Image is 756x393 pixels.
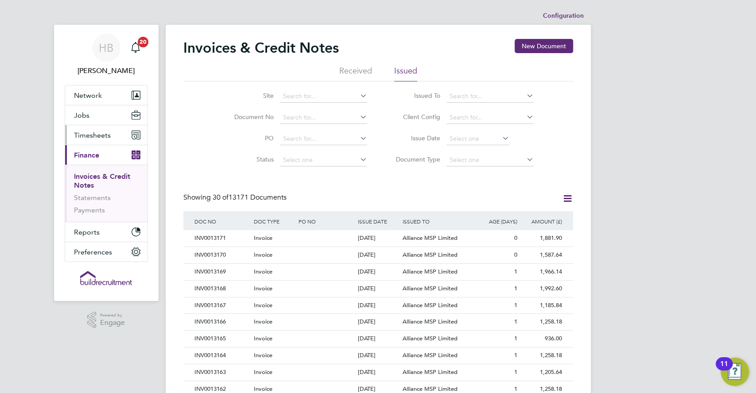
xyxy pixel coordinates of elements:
button: Timesheets [65,125,147,145]
span: Jobs [74,111,89,119]
div: INV0013170 [192,247,252,263]
div: Finance [65,165,147,222]
span: 1 [514,368,517,376]
span: Invoice [254,335,272,342]
div: INV0013166 [192,314,252,330]
div: 1,992.60 [520,281,564,297]
div: INV0013165 [192,331,252,347]
div: [DATE] [356,230,400,247]
span: Hayley Barrance [65,65,148,76]
input: Search for... [280,90,367,103]
span: 0 [514,251,517,258]
div: 1,587.64 [520,247,564,263]
div: INV0013168 [192,281,252,297]
div: DOC NO [192,211,252,231]
span: Invoice [254,318,272,325]
span: Invoice [254,285,272,292]
span: Powered by [100,312,125,319]
button: Preferences [65,242,147,262]
span: Invoice [254,368,272,376]
nav: Main navigation [54,25,159,301]
span: Invoice [254,351,272,359]
a: Statements [74,193,111,202]
span: Reports [74,228,100,236]
span: Alliance MSP Limited [403,351,457,359]
label: Site [223,92,274,100]
div: 11 [720,364,728,375]
input: Search for... [280,112,367,124]
span: 1 [514,351,517,359]
span: 1 [514,268,517,275]
div: 1,966.14 [520,264,564,280]
div: AMOUNT (£) [520,211,564,231]
span: Alliance MSP Limited [403,268,457,275]
div: 1,185.84 [520,297,564,314]
input: Search for... [280,133,367,145]
input: Select one [446,154,534,166]
button: Jobs [65,105,147,125]
li: Issued [394,65,417,81]
span: 20 [138,37,148,47]
label: PO [223,134,274,142]
a: Invoices & Credit Notes [74,172,130,189]
div: INV0013167 [192,297,252,314]
label: Document No [223,113,274,121]
a: HB[PERSON_NAME] [65,34,148,76]
div: [DATE] [356,297,400,314]
input: Select one [446,133,509,145]
span: 1 [514,318,517,325]
div: Showing [183,193,288,202]
li: Configuration [543,7,584,25]
span: Invoice [254,268,272,275]
div: [DATE] [356,364,400,381]
label: Issue Date [389,134,440,142]
span: Engage [100,319,125,327]
div: 1,881.90 [520,230,564,247]
span: Alliance MSP Limited [403,301,457,309]
h2: Invoices & Credit Notes [183,39,339,57]
label: Status [223,155,274,163]
a: Powered byEngage [87,312,125,328]
label: Client Config [389,113,440,121]
span: Network [74,91,102,100]
li: Received [339,65,372,81]
span: HB [99,42,113,54]
div: [DATE] [356,331,400,347]
span: 1 [514,335,517,342]
span: Alliance MSP Limited [403,385,457,393]
img: buildrec-logo-retina.png [80,271,132,285]
span: Timesheets [74,131,111,139]
div: [DATE] [356,264,400,280]
div: INV0013169 [192,264,252,280]
span: Finance [74,151,99,159]
span: Preferences [74,248,112,256]
span: 30 of [213,193,229,202]
span: Alliance MSP Limited [403,234,457,242]
button: Finance [65,145,147,165]
input: Search for... [446,90,534,103]
a: Go to home page [65,271,148,285]
div: INV0013163 [192,364,252,381]
div: DOC TYPE [252,211,296,231]
span: Invoice [254,234,272,242]
div: 936.00 [520,331,564,347]
button: Network [65,85,147,105]
div: [DATE] [356,314,400,330]
span: Invoice [254,251,272,258]
span: 1 [514,285,517,292]
div: INV0013164 [192,347,252,364]
span: Alliance MSP Limited [403,285,457,292]
span: Alliance MSP Limited [403,335,457,342]
span: 13171 Documents [213,193,287,202]
span: Alliance MSP Limited [403,368,457,376]
label: Document Type [389,155,440,163]
a: 20 [127,34,144,62]
span: 1 [514,301,517,309]
span: Alliance MSP Limited [403,318,457,325]
div: INV0013171 [192,230,252,247]
div: AGE (DAYS) [475,211,520,231]
div: PO NO [296,211,356,231]
div: ISSUED TO [400,211,475,231]
button: Reports [65,222,147,242]
span: 1 [514,385,517,393]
